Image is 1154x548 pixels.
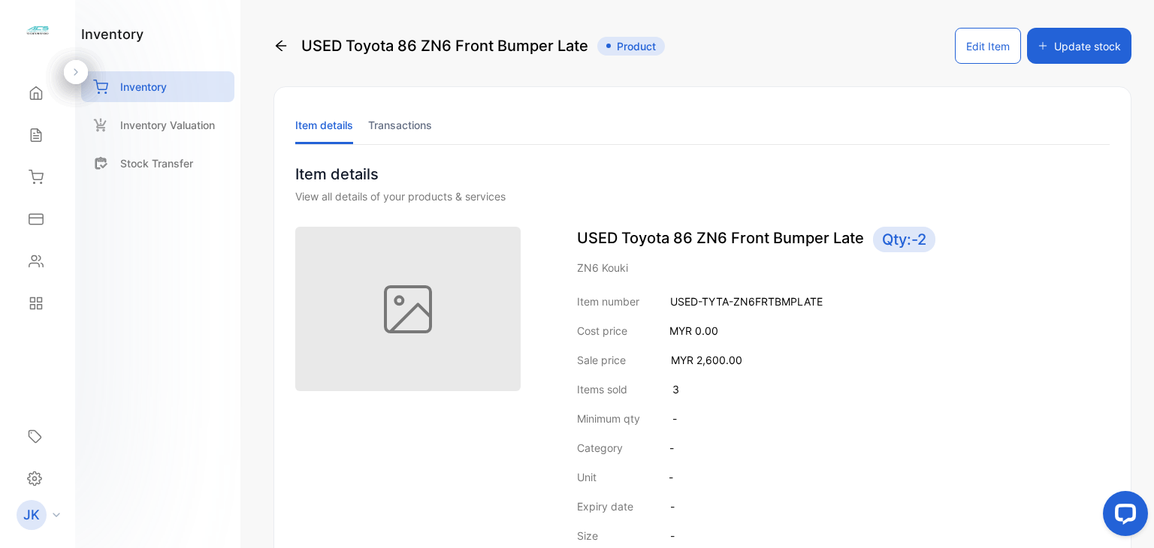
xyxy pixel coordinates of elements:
[597,37,665,56] span: Product
[670,294,823,309] p: USED-TYTA-ZN6FRTBMPLATE
[26,20,49,42] img: logo
[873,227,935,252] span: Qty: -2
[669,469,673,485] p: -
[577,323,627,339] p: Cost price
[295,188,1110,204] div: View all details of your products & services
[120,117,215,133] p: Inventory Valuation
[955,28,1021,64] button: Edit Item
[577,260,1110,276] p: ZN6 Kouki
[368,106,432,144] li: Transactions
[671,354,742,366] span: MYR 2,600.00
[1091,485,1154,548] iframe: LiveChat chat widget
[577,528,598,543] p: Size
[120,155,193,171] p: Stock Transfer
[672,381,679,397] p: 3
[577,498,633,514] p: Expiry date
[669,440,674,456] p: -
[577,440,623,456] p: Category
[577,469,597,485] p: Unit
[295,163,1110,185] p: Item details
[577,411,640,426] p: Minimum qty
[669,324,718,337] span: MYR 0.00
[273,28,665,64] div: USED Toyota 86 ZN6 Front Bumper Late
[295,106,353,144] li: Item details
[577,352,626,368] p: Sale price
[120,79,167,95] p: Inventory
[577,227,1110,252] p: USED Toyota 86 ZN6 Front Bumper Late
[577,294,639,309] p: Item number
[81,71,234,102] a: Inventory
[295,227,521,391] img: item
[577,381,627,397] p: Items sold
[1027,28,1131,64] button: Update stock
[81,110,234,140] a: Inventory Valuation
[23,505,40,525] p: JK
[81,24,143,44] h1: inventory
[670,498,675,514] p: -
[672,411,677,426] p: -
[670,528,675,543] p: -
[81,148,234,179] a: Stock Transfer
